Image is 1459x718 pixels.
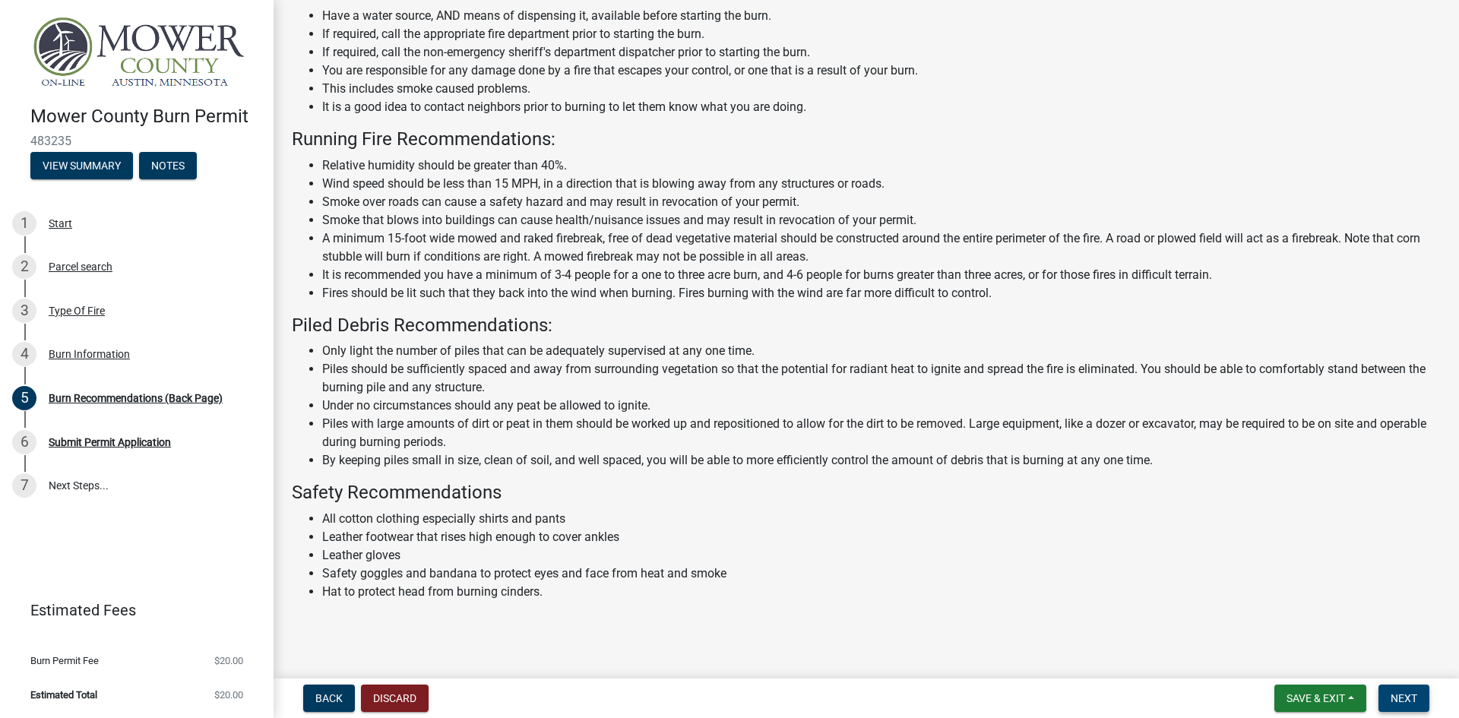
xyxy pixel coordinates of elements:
[1274,685,1366,712] button: Save & Exit
[139,152,197,179] button: Notes
[322,546,1441,565] li: Leather gloves
[322,284,1441,302] li: Fires should be lit such that they back into the wind when burning. Fires burning with the wind a...
[322,229,1441,266] li: A minimum 15-foot wide mowed and raked firebreak, free of dead vegetative material should be cons...
[49,349,130,359] div: Burn Information
[322,7,1441,25] li: Have a water source, AND means of dispensing it, available before starting the burn.
[30,152,133,179] button: View Summary
[49,393,223,403] div: Burn Recommendations (Back Page)
[12,595,249,625] a: Estimated Fees
[214,690,243,700] span: $20.00
[322,211,1441,229] li: Smoke that blows into buildings can cause health/nuisance issues and may result in revocation of ...
[214,656,243,666] span: $20.00
[322,80,1441,98] li: This includes smoke caused problems.
[292,128,1441,150] h4: Running Fire Recommendations:
[315,692,343,704] span: Back
[30,656,99,666] span: Burn Permit Fee
[1378,685,1429,712] button: Next
[322,157,1441,175] li: Relative humidity should be greater than 40%.
[30,134,243,148] span: 483235
[322,451,1441,470] li: By keeping piles small in size, clean of soil, and well spaced, you will be able to more efficien...
[12,255,36,279] div: 2
[292,482,1441,504] h4: Safety Recommendations
[12,473,36,498] div: 7
[49,305,105,316] div: Type Of Fire
[322,415,1441,451] li: Piles with large amounts of dirt or peat in them should be worked up and repositioned to allow fo...
[49,261,112,272] div: Parcel search
[12,430,36,454] div: 6
[30,106,261,128] h4: Mower County Burn Permit
[12,342,36,366] div: 4
[12,386,36,410] div: 5
[303,685,355,712] button: Back
[30,16,249,90] img: Mower County, Minnesota
[1287,692,1345,704] span: Save & Exit
[139,160,197,172] wm-modal-confirm: Notes
[322,342,1441,360] li: Only light the number of piles that can be adequately supervised at any one time.
[30,160,133,172] wm-modal-confirm: Summary
[322,25,1441,43] li: If required, call the appropriate fire department prior to starting the burn.
[322,193,1441,211] li: Smoke over roads can cause a safety hazard and may result in revocation of your permit.
[322,43,1441,62] li: If required, call the non-emergency sheriff's department dispatcher prior to starting the burn.
[322,583,1441,601] li: Hat to protect head from burning cinders.
[49,437,171,448] div: Submit Permit Application
[322,175,1441,193] li: Wind speed should be less than 15 MPH, in a direction that is blowing away from any structures or...
[1391,692,1417,704] span: Next
[292,315,1441,337] h4: Piled Debris Recommendations:
[322,62,1441,80] li: You are responsible for any damage done by a fire that escapes your control, or one that is a res...
[322,510,1441,528] li: All cotton clothing especially shirts and pants
[49,218,72,229] div: Start
[322,397,1441,415] li: Under no circumstances should any peat be allowed to ignite.
[322,98,1441,116] li: It is a good idea to contact neighbors prior to burning to let them know what you are doing.
[322,528,1441,546] li: Leather footwear that rises high enough to cover ankles
[12,299,36,323] div: 3
[361,685,429,712] button: Discard
[30,690,97,700] span: Estimated Total
[322,565,1441,583] li: Safety goggles and bandana to protect eyes and face from heat and smoke
[322,360,1441,397] li: Piles should be sufficiently spaced and away from surrounding vegetation so that the potential fo...
[322,266,1441,284] li: It is recommended you have a minimum of 3-4 people for a one to three acre burn, and 4-6 people f...
[12,211,36,236] div: 1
